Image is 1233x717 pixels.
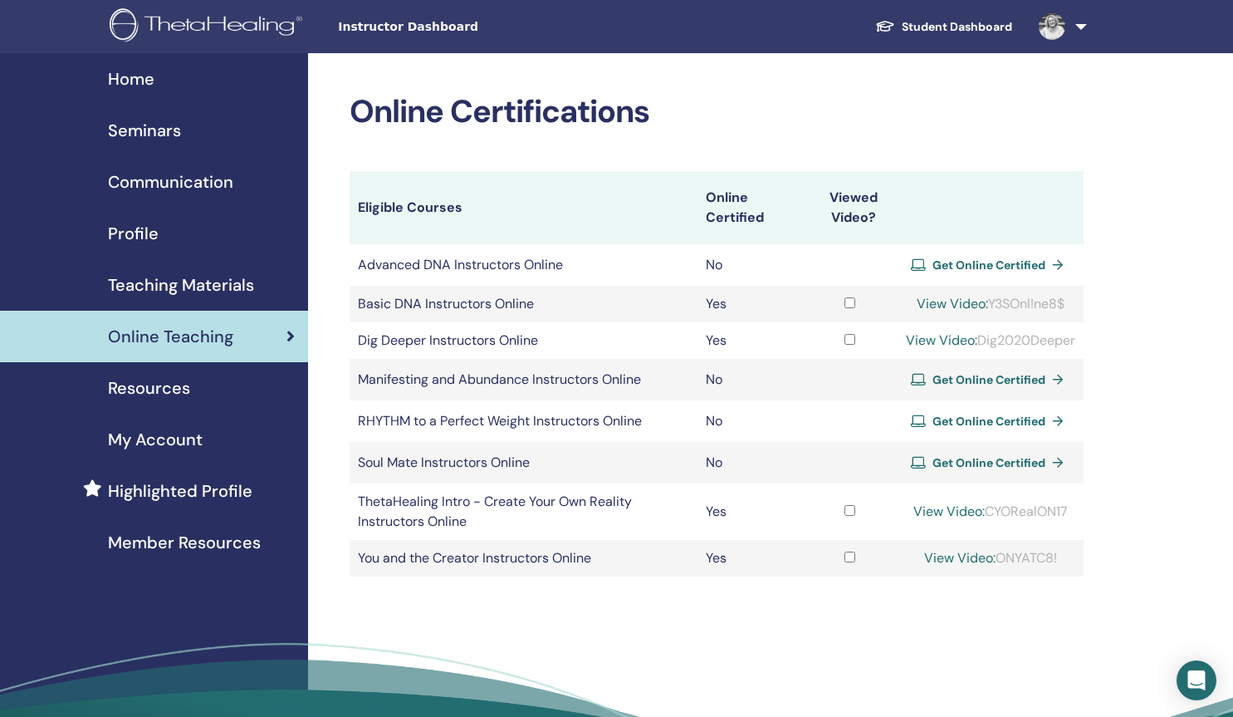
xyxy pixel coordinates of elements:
h2: Online Certifications [350,93,1084,131]
th: Eligible Courses [350,171,697,244]
td: Dig Deeper Instructors Online [350,322,697,359]
td: No [697,359,801,400]
td: Basic DNA Instructors Online [350,286,697,322]
th: Online Certified [697,171,801,244]
a: View Video: [917,295,988,312]
div: Dig2020Deeper [906,331,1075,351]
span: Teaching Materials [108,273,254,297]
span: Instructor Dashboard [338,18,587,36]
div: CYORealON17 [906,502,1075,522]
span: Home [108,66,154,91]
span: My Account [108,427,203,452]
td: No [697,244,801,286]
span: Seminars [108,118,181,143]
td: Yes [697,322,801,359]
a: Get Online Certified [911,450,1070,475]
td: Advanced DNA Instructors Online [350,244,697,286]
td: Yes [697,540,801,577]
td: ThetaHealing Intro - Create Your Own Reality Instructors Online [350,484,697,540]
span: Get Online Certified [932,455,1045,470]
td: No [697,442,801,484]
div: Y3SOnl!ne8$ [906,294,1075,314]
td: You and the Creator Instructors Online [350,540,697,577]
a: Get Online Certified [911,409,1070,434]
span: Profile [108,221,159,246]
a: Get Online Certified [911,367,1070,392]
td: No [697,400,801,442]
td: RHYTHM to a Perfect Weight Instructors Online [350,400,697,442]
td: Manifesting and Abundance Instructors Online [350,359,697,400]
a: View Video: [924,549,996,567]
div: Open Intercom Messenger [1177,661,1216,700]
img: graduation-cap-white.svg [875,19,895,33]
span: Get Online Certified [932,414,1045,429]
span: Online Teaching [108,324,233,349]
img: logo.png [110,8,308,46]
span: Get Online Certified [932,372,1045,387]
span: Communication [108,169,233,194]
div: ONYATC8! [906,548,1075,568]
td: Yes [697,286,801,322]
span: Get Online Certified [932,258,1045,273]
a: View Video: [906,331,977,349]
span: Member Resources [108,530,261,555]
a: Student Dashboard [862,12,1025,42]
th: Viewed Video? [801,171,898,244]
img: default.jpg [1039,13,1065,40]
a: View Video: [913,503,985,520]
span: Resources [108,376,190,400]
td: Soul Mate Instructors Online [350,442,697,484]
span: Highlighted Profile [108,479,252,503]
td: Yes [697,484,801,540]
a: Get Online Certified [911,253,1070,277]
